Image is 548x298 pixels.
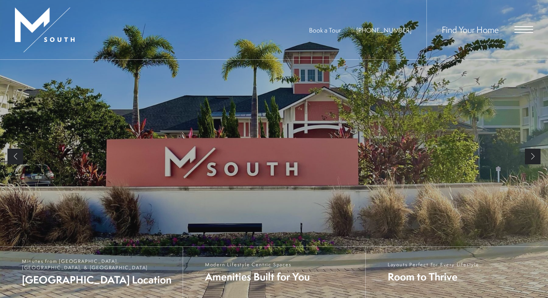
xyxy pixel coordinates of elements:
[442,24,499,35] a: Find Your Home
[514,26,533,33] button: Open Menu
[205,270,310,284] span: Amenities Built for You
[388,261,479,268] span: Layouts Perfect For Every Lifestyle
[205,261,310,268] span: Modern Lifestyle Centric Spaces
[525,149,541,164] a: Next
[309,26,341,34] a: Book a Tour
[356,26,412,34] span: [PHONE_NUMBER]
[388,270,479,284] span: Room to Thrive
[7,149,23,164] a: Previous
[365,247,548,298] a: Layouts Perfect For Every Lifestyle
[183,247,365,298] a: Modern Lifestyle Centric Spaces
[15,7,75,52] img: MSouth
[22,273,175,287] span: [GEOGRAPHIC_DATA] Location
[356,26,412,34] a: Call Us at 813-570-8014
[22,258,175,271] span: Minutes from [GEOGRAPHIC_DATA], [GEOGRAPHIC_DATA], & [GEOGRAPHIC_DATA]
